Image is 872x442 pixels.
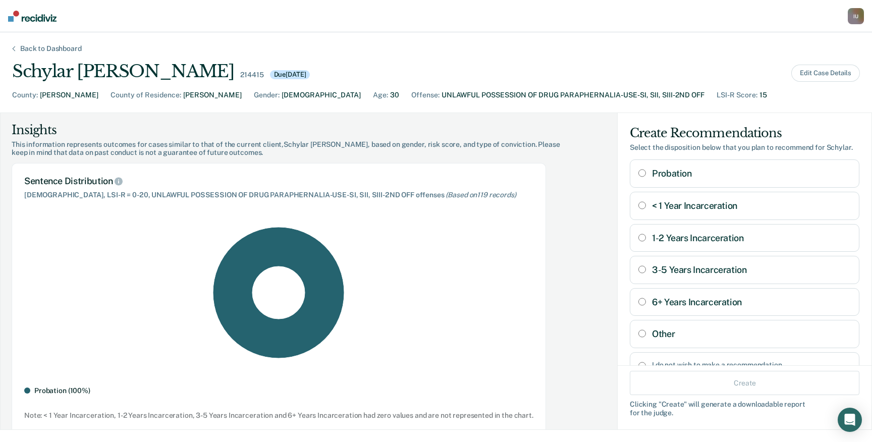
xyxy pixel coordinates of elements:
[12,122,592,138] div: Insights
[24,191,533,199] div: [DEMOGRAPHIC_DATA], LSI-R = 0-20, UNLAWFUL POSSESSION OF DRUG PARAPHERNALIA-USE-SI, SII, SIII-2ND...
[270,70,310,79] div: Due [DATE]
[652,297,851,308] label: 6+ Years Incarceration
[652,168,851,179] label: Probation
[411,90,440,100] div: Offense :
[240,71,263,79] div: 214415
[848,8,864,24] div: I U
[848,8,864,24] button: IU
[373,90,388,100] div: Age :
[446,191,516,199] span: (Based on 119 records )
[111,90,181,100] div: County of Residence :
[630,143,859,152] div: Select the disposition below that you plan to recommend for Schylar .
[254,90,280,100] div: Gender :
[791,65,860,82] button: Edit Case Details
[759,90,767,100] div: 15
[717,90,757,100] div: LSI-R Score :
[652,328,851,340] label: Other
[630,400,859,417] div: Clicking " Create " will generate a downloadable report for the judge.
[838,408,862,432] div: Open Intercom Messenger
[12,140,592,157] div: This information represents outcomes for cases similar to that of the current client, Schylar [PE...
[24,411,533,420] div: Note: < 1 Year Incarceration, 1-2 Years Incarceration, 3-5 Years Incarceration and 6+ Years Incar...
[630,371,859,395] button: Create
[652,233,851,244] label: 1-2 Years Incarceration
[442,90,704,100] div: UNLAWFUL POSSESSION OF DRUG PARAPHERNALIA-USE-SI, SII, SIII-2ND OFF
[282,90,361,100] div: [DEMOGRAPHIC_DATA]
[652,361,851,369] label: I do not wish to make a recommendation
[390,90,399,100] div: 30
[12,61,234,82] div: Schylar [PERSON_NAME]
[652,200,851,211] label: < 1 Year Incarceration
[34,386,90,395] div: Probation ( 100 %)
[183,90,242,100] div: [PERSON_NAME]
[24,176,533,187] div: Sentence Distribution
[8,44,94,53] div: Back to Dashboard
[40,90,98,100] div: [PERSON_NAME]
[630,125,859,141] div: Create Recommendations
[652,264,851,275] label: 3-5 Years Incarceration
[12,90,38,100] div: County :
[8,11,57,22] img: Recidiviz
